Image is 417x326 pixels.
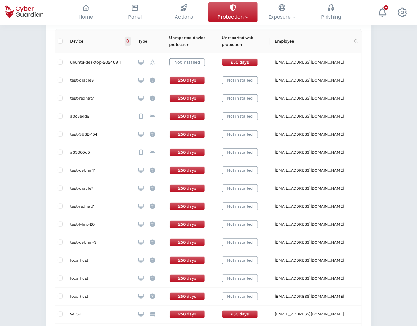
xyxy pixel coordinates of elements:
span: 250 days [169,166,205,174]
span: Not installed [222,112,258,120]
td: test-Mint-20 [65,215,133,233]
td: [EMAIL_ADDRESS][DOMAIN_NAME] [270,215,362,233]
td: [EMAIL_ADDRESS][DOMAIN_NAME] [270,251,362,269]
td: [EMAIL_ADDRESS][DOMAIN_NAME] [270,179,362,197]
td: localhost [65,251,133,269]
td: test-debian11 [65,161,133,179]
span: Not installed [222,148,258,156]
span: 250 days [169,112,205,120]
span: Not installed [169,58,205,66]
span: 250 days [169,94,205,102]
td: test-SUSE-154 [65,125,133,143]
td: [EMAIL_ADDRESS][DOMAIN_NAME] [270,269,362,288]
span: Exposure [269,13,296,21]
span: Not installed [222,94,258,102]
td: test-redhat7 [65,197,133,215]
span: 250 days [169,76,205,84]
span: 250 days [169,202,205,210]
td: localhost [65,288,133,306]
span: 250 days [222,310,258,318]
button: Phishing [307,2,356,22]
td: a0c3edd8 [65,107,133,125]
th: Unreported web protection [217,29,270,53]
span: 250 days [222,58,258,66]
td: [EMAIL_ADDRESS][DOMAIN_NAME] [270,71,362,89]
td: [EMAIL_ADDRESS][DOMAIN_NAME] [270,89,362,107]
button: Panel [110,2,159,22]
span: 250 days [169,130,205,138]
button: Protection [208,2,258,22]
td: [EMAIL_ADDRESS][DOMAIN_NAME] [270,161,362,179]
td: test-oracle9 [65,71,133,89]
button: Exposure [258,2,307,22]
span: 250 days [169,310,205,318]
span: 250 days [169,220,205,228]
span: 250 days [169,238,205,246]
span: Not installed [222,166,258,174]
td: [EMAIL_ADDRESS][DOMAIN_NAME] [270,107,362,125]
td: ubuntu-desktop-20240911 [65,53,133,71]
span: 250 days [169,148,205,156]
th: Type [133,29,164,53]
span: Actions [175,13,193,21]
span: 250 days [169,274,205,282]
td: [EMAIL_ADDRESS][DOMAIN_NAME] [270,143,362,161]
span: Not installed [222,130,258,138]
td: localhost [65,269,133,288]
td: test-redhat7 [65,89,133,107]
td: [EMAIL_ADDRESS][DOMAIN_NAME] [270,233,362,251]
span: Protection [218,13,249,21]
span: Not installed [222,274,258,282]
td: [EMAIL_ADDRESS][DOMAIN_NAME] [270,53,362,71]
td: a33005d5 [65,143,133,161]
span: 250 days [169,292,205,300]
button: Actions [159,2,208,22]
td: test-debian-9 [65,233,133,251]
td: [EMAIL_ADDRESS][DOMAIN_NAME] [270,197,362,215]
td: [EMAIL_ADDRESS][DOMAIN_NAME] [270,306,362,324]
span: Phishing [321,13,341,21]
span: Employee [275,38,352,45]
button: Home [61,2,110,22]
span: Not installed [222,238,258,246]
span: 250 days [169,184,205,192]
span: Not installed [222,184,258,192]
span: Home [78,13,93,21]
span: Device [70,38,123,45]
td: W10-T1 [65,306,133,324]
span: Not installed [222,76,258,84]
span: Not installed [222,220,258,228]
span: Not installed [222,202,258,210]
span: Not installed [222,256,258,264]
td: [EMAIL_ADDRESS][DOMAIN_NAME] [270,125,362,143]
td: test-oracle7 [65,179,133,197]
div: + [384,5,388,10]
span: Panel [128,13,142,21]
span: Not installed [222,292,258,300]
span: 250 days [169,256,205,264]
td: [EMAIL_ADDRESS][DOMAIN_NAME] [270,288,362,306]
th: Unreported device protection [164,29,217,53]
